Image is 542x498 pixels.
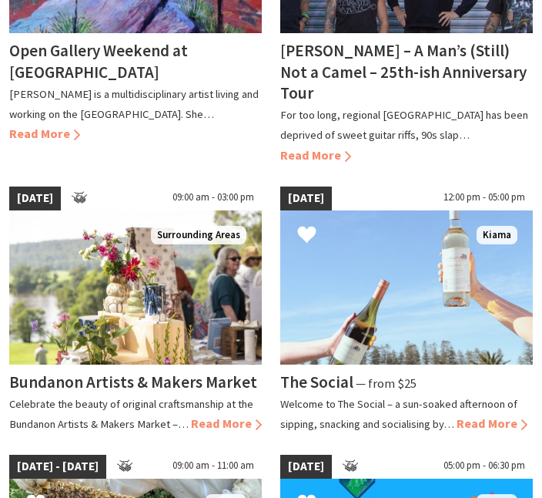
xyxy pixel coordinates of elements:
[9,456,106,479] span: [DATE] - [DATE]
[151,227,246,246] span: Surrounding Areas
[9,88,259,122] p: [PERSON_NAME] is a multidisciplinary artist living and working on the [GEOGRAPHIC_DATA]. She…
[280,211,533,365] img: The Social
[280,109,528,143] p: For too long, regional [GEOGRAPHIC_DATA] has been deprived of sweet guitar riffs, 90s slap…
[280,456,332,479] span: [DATE]
[280,41,527,104] h4: [PERSON_NAME] – A Man’s (Still) Not a Camel – 25th-ish Anniversary Tour
[436,187,533,211] span: 12:00 pm - 05:00 pm
[9,211,262,365] img: A seleciton of ceramic goods are placed on a table outdoor with river views behind
[9,187,262,434] a: [DATE] 09:00 am - 03:00 pm A seleciton of ceramic goods are placed on a table outdoor with river ...
[9,126,80,142] span: Read More
[477,227,517,246] span: Kiama
[9,187,61,211] span: [DATE]
[9,398,253,432] p: Celebrate the beauty of original craftsmanship at the Bundanon Artists & Makers Market –…
[165,456,262,479] span: 09:00 am - 11:00 am
[356,376,417,392] span: ⁠— from $25
[280,187,332,211] span: [DATE]
[436,456,533,479] span: 05:00 pm - 06:30 pm
[280,372,353,393] h4: The Social
[9,41,188,82] h4: Open Gallery Weekend at [GEOGRAPHIC_DATA]
[280,187,533,434] a: [DATE] 12:00 pm - 05:00 pm The Social Kiama The Social ⁠— from $25 Welcome to The Social – a sun-...
[457,416,527,432] span: Read More
[282,210,332,262] button: Click to Favourite The Social
[280,398,517,432] p: Welcome to The Social – a sun-soaked afternoon of sipping, snacking and socialising by…
[280,148,351,163] span: Read More
[11,210,61,262] button: Click to Favourite Bundanon Artists & Makers Market
[9,372,257,393] h4: Bundanon Artists & Makers Market
[165,187,262,211] span: 09:00 am - 03:00 pm
[191,416,262,432] span: Read More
